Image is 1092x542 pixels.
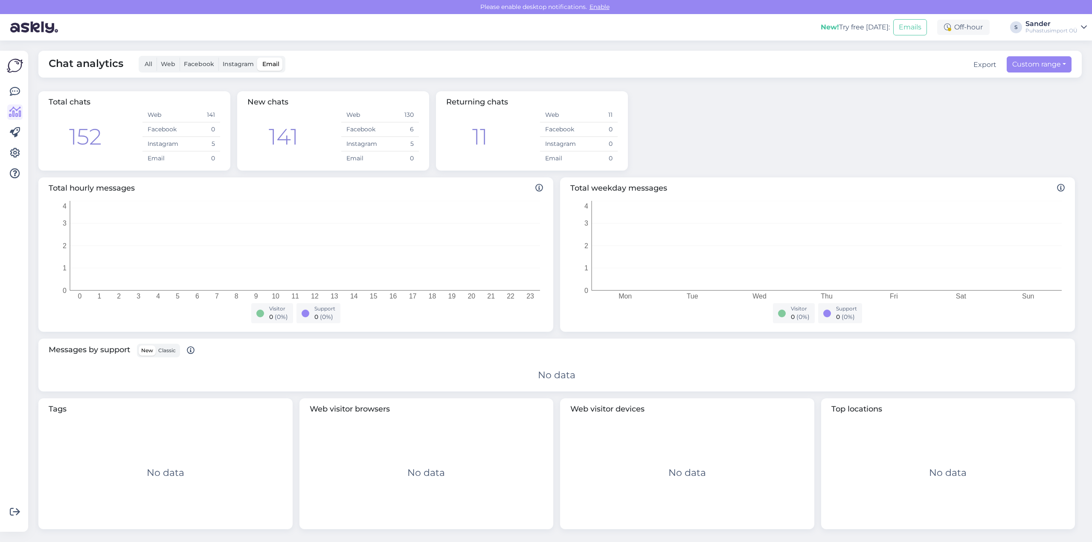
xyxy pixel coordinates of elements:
tspan: 0 [584,287,588,294]
tspan: 12 [311,293,319,300]
tspan: 1 [97,293,101,300]
tspan: Sat [956,293,967,300]
tspan: 3 [63,220,67,227]
td: Facebook [540,122,579,137]
td: 0 [181,151,220,166]
span: Web visitor browsers [310,403,543,415]
button: Custom range [1007,56,1072,72]
td: Email [341,151,380,166]
span: All [145,60,152,68]
tspan: 15 [370,293,378,300]
span: Total chats [49,97,90,107]
div: Support [836,305,857,313]
tspan: 16 [389,293,397,300]
span: New [141,347,153,354]
td: Web [142,108,181,122]
tspan: Mon [619,293,632,300]
span: Facebook [184,60,214,68]
div: 152 [69,120,102,154]
div: Sander [1025,20,1077,27]
tspan: 23 [526,293,534,300]
div: 11 [472,120,488,154]
td: 130 [380,108,419,122]
tspan: 4 [63,203,67,210]
b: New! [821,23,839,31]
span: 0 [836,313,840,321]
td: 0 [181,122,220,137]
tspan: 20 [468,293,475,300]
tspan: 4 [156,293,160,300]
div: Puhastusimport OÜ [1025,27,1077,34]
td: Web [341,108,380,122]
tspan: Wed [752,293,767,300]
tspan: Thu [821,293,833,300]
tspan: 19 [448,293,456,300]
img: Askly Logo [7,58,23,74]
tspan: 5 [176,293,180,300]
td: 6 [380,122,419,137]
tspan: 1 [584,264,588,272]
span: Top locations [831,403,1065,415]
tspan: 1 [63,264,67,272]
td: Web [540,108,579,122]
tspan: 11 [291,293,299,300]
tspan: 8 [235,293,238,300]
span: Email [262,60,279,68]
tspan: 9 [254,293,258,300]
td: Instagram [142,137,181,151]
td: 5 [181,137,220,151]
tspan: 7 [215,293,219,300]
span: Instagram [223,60,254,68]
span: 0 [791,313,795,321]
div: No data [147,466,184,480]
span: New chats [247,97,288,107]
td: Instagram [341,137,380,151]
tspan: 17 [409,293,417,300]
tspan: 18 [429,293,436,300]
div: Visitor [791,305,810,313]
span: Web visitor devices [570,403,804,415]
tspan: 0 [78,293,82,300]
tspan: 2 [584,242,588,249]
tspan: 10 [272,293,279,300]
span: 0 [269,313,273,321]
tspan: 2 [63,242,67,249]
tspan: 3 [584,220,588,227]
tspan: 22 [507,293,514,300]
div: Visitor [269,305,288,313]
td: Facebook [341,122,380,137]
tspan: 6 [195,293,199,300]
div: S [1010,21,1022,33]
td: 5 [380,137,419,151]
tspan: 0 [63,287,67,294]
a: SanderPuhastusimport OÜ [1025,20,1087,34]
span: Chat analytics [49,56,123,72]
td: 11 [579,108,618,122]
td: 141 [181,108,220,122]
div: No data [538,368,575,382]
td: Facebook [142,122,181,137]
div: No data [407,466,445,480]
tspan: 2 [117,293,121,300]
tspan: 21 [487,293,495,300]
span: ( 0 %) [796,313,810,321]
td: 0 [579,137,618,151]
span: Classic [158,347,176,354]
span: ( 0 %) [275,313,288,321]
tspan: Tue [687,293,698,300]
button: Export [973,60,996,70]
td: Email [142,151,181,166]
span: 0 [314,313,318,321]
div: No data [929,466,967,480]
span: ( 0 %) [320,313,333,321]
div: Off-hour [937,20,990,35]
span: Messages by support [49,344,195,357]
td: 0 [579,122,618,137]
div: Support [314,305,335,313]
tspan: Sun [1022,293,1034,300]
td: Email [540,151,579,166]
tspan: 13 [331,293,338,300]
td: Instagram [540,137,579,151]
div: Try free [DATE]: [821,22,890,32]
span: Returning chats [446,97,508,107]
